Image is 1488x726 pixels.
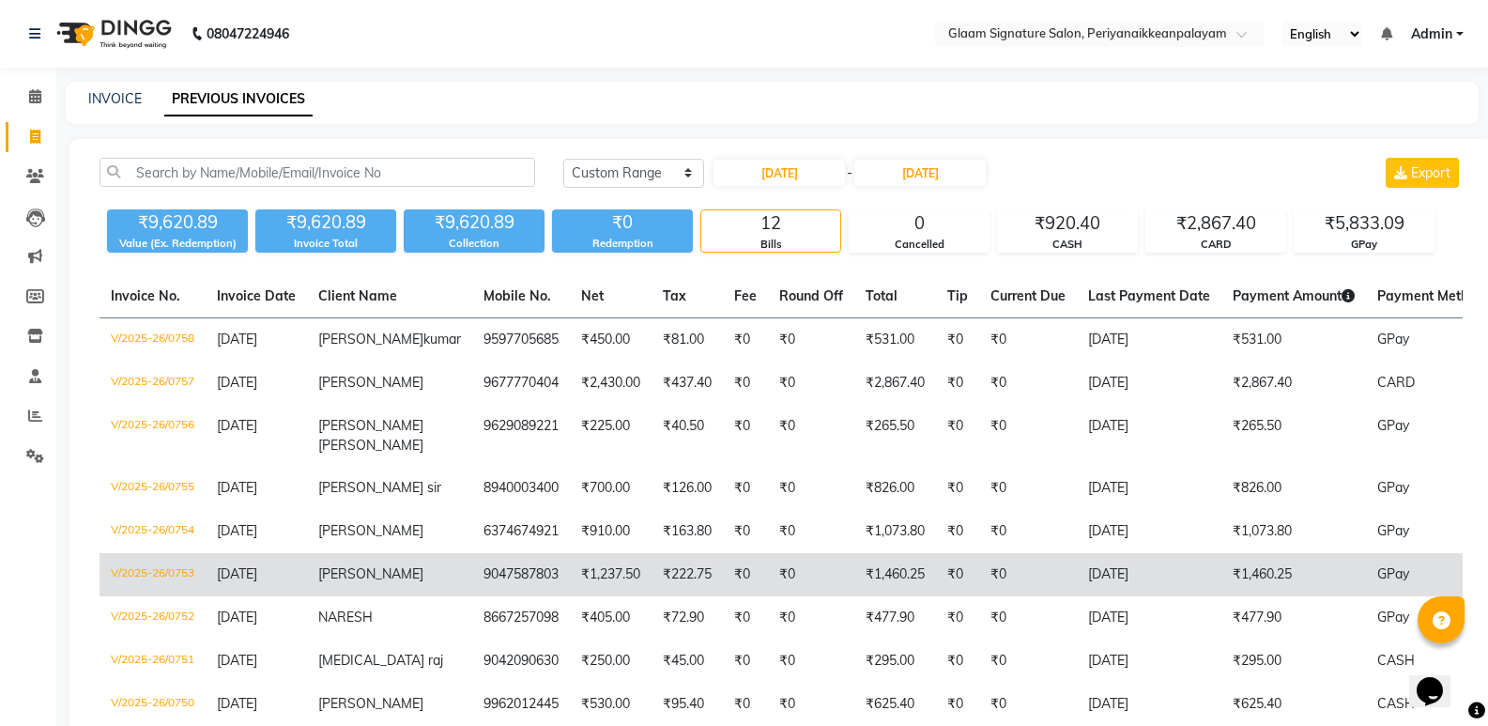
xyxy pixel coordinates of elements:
[472,683,570,726] td: 9962012445
[854,640,936,683] td: ₹295.00
[1077,405,1221,467] td: [DATE]
[255,236,396,252] div: Invoice Total
[318,652,443,669] span: [MEDICAL_DATA] raj
[854,467,936,510] td: ₹826.00
[318,522,423,539] span: [PERSON_NAME]
[652,553,723,596] td: ₹222.75
[936,318,979,363] td: ₹0
[1377,695,1415,712] span: CASH
[1077,596,1221,640] td: [DATE]
[1146,237,1285,253] div: CARD
[979,683,1077,726] td: ₹0
[1377,652,1415,669] span: CASH
[979,405,1077,467] td: ₹0
[768,405,854,467] td: ₹0
[1411,164,1450,181] span: Export
[768,683,854,726] td: ₹0
[1077,553,1221,596] td: [DATE]
[1233,287,1355,304] span: Payment Amount
[472,467,570,510] td: 8940003400
[936,362,979,405] td: ₹0
[217,522,257,539] span: [DATE]
[217,609,257,626] span: [DATE]
[255,209,396,236] div: ₹9,620.89
[1377,479,1409,496] span: GPay
[318,479,441,496] span: [PERSON_NAME] sir
[552,236,693,252] div: Redemption
[713,160,845,186] input: Start Date
[779,287,843,304] span: Round Off
[318,287,397,304] span: Client Name
[723,318,768,363] td: ₹0
[1221,362,1366,405] td: ₹2,867.40
[111,287,180,304] span: Invoice No.
[947,287,968,304] span: Tip
[318,374,423,391] span: [PERSON_NAME]
[1377,331,1409,348] span: GPay
[100,467,206,510] td: V/2025-26/0755
[936,596,979,640] td: ₹0
[570,596,652,640] td: ₹405.00
[107,209,248,236] div: ₹9,620.89
[1411,24,1452,44] span: Admin
[850,210,989,237] div: 0
[768,553,854,596] td: ₹0
[1088,287,1210,304] span: Last Payment Date
[734,287,757,304] span: Fee
[100,553,206,596] td: V/2025-26/0753
[217,695,257,712] span: [DATE]
[723,683,768,726] td: ₹0
[701,210,840,237] div: 12
[318,331,423,348] span: [PERSON_NAME]
[1221,510,1366,553] td: ₹1,073.80
[652,510,723,553] td: ₹163.80
[472,318,570,363] td: 9597705685
[100,510,206,553] td: V/2025-26/0754
[998,237,1137,253] div: CASH
[850,237,989,253] div: Cancelled
[663,287,686,304] span: Tax
[164,83,313,116] a: PREVIOUS INVOICES
[570,640,652,683] td: ₹250.00
[581,287,604,304] span: Net
[1077,510,1221,553] td: [DATE]
[936,467,979,510] td: ₹0
[652,596,723,640] td: ₹72.90
[936,510,979,553] td: ₹0
[472,640,570,683] td: 9042090630
[1077,683,1221,726] td: [DATE]
[1377,522,1409,539] span: GPay
[48,8,176,60] img: logo
[423,331,461,348] span: kumar
[217,331,257,348] span: [DATE]
[1221,467,1366,510] td: ₹826.00
[990,287,1066,304] span: Current Due
[107,236,248,252] div: Value (Ex. Redemption)
[570,467,652,510] td: ₹700.00
[570,318,652,363] td: ₹450.00
[100,640,206,683] td: V/2025-26/0751
[768,362,854,405] td: ₹0
[854,510,936,553] td: ₹1,073.80
[1409,651,1469,707] iframe: chat widget
[768,640,854,683] td: ₹0
[207,8,289,60] b: 08047224946
[854,318,936,363] td: ₹531.00
[217,374,257,391] span: [DATE]
[652,640,723,683] td: ₹45.00
[100,683,206,726] td: V/2025-26/0750
[552,209,693,236] div: ₹0
[570,553,652,596] td: ₹1,237.50
[100,362,206,405] td: V/2025-26/0757
[768,596,854,640] td: ₹0
[100,596,206,640] td: V/2025-26/0752
[318,565,423,582] span: [PERSON_NAME]
[936,640,979,683] td: ₹0
[483,287,551,304] span: Mobile No.
[1221,405,1366,467] td: ₹265.50
[100,405,206,467] td: V/2025-26/0756
[404,209,545,236] div: ₹9,620.89
[570,683,652,726] td: ₹530.00
[1077,467,1221,510] td: [DATE]
[936,683,979,726] td: ₹0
